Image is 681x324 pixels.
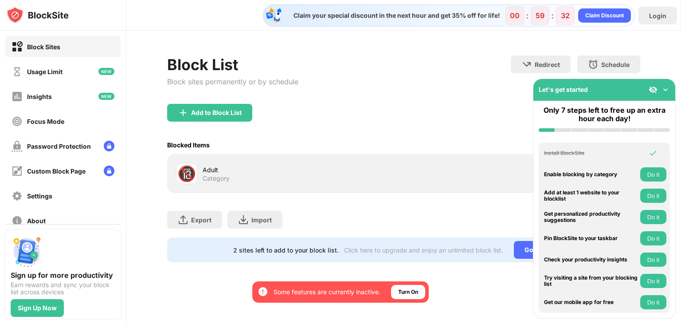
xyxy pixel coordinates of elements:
div: Get personalized productivity suggestions [544,211,638,224]
div: Let's get started [539,86,588,93]
div: Block List [167,55,298,74]
div: Try visiting a site from your blocking list [544,275,638,288]
div: Adult [203,165,403,174]
div: Password Protection [27,142,91,150]
div: 2 sites left to add to your block list. [233,246,339,254]
div: Import [251,216,272,224]
div: Only 7 steps left to free up an extra hour each day! [539,106,670,123]
div: Sign Up Now [18,304,57,312]
div: Sign up for more productivity [11,271,115,280]
button: Do it [640,231,666,245]
div: Some features are currently inactive. [274,288,380,296]
img: logo-blocksite.svg [6,6,69,24]
button: Do it [640,189,666,203]
img: focus-off.svg [12,116,23,127]
div: Install BlockSite [544,150,638,156]
div: Check your productivity insights [544,257,638,263]
div: 🔞 [177,165,196,183]
div: 32 [561,11,570,20]
div: About [27,217,46,225]
div: 59 [536,11,544,20]
img: specialOfferDiscount.svg [265,7,283,24]
div: Usage Limit [27,68,63,75]
div: Enable blocking by category [544,171,638,178]
img: insights-off.svg [12,91,23,102]
img: lock-menu.svg [104,166,114,176]
button: Do it [640,274,666,288]
button: Do it [640,210,666,224]
div: Claim your special discount in the next hour and get 35% off for life! [288,12,500,20]
img: new-icon.svg [98,93,114,100]
img: lock-menu.svg [104,141,114,151]
div: Go Unlimited [514,241,575,259]
div: Settings [27,192,52,200]
div: Export [191,216,211,224]
div: Block Sites [27,43,60,51]
div: Earn rewards and sync your block list across devices [11,281,115,296]
div: Category [203,174,230,182]
div: Insights [27,93,52,100]
div: 00 [510,11,520,20]
div: Login [649,12,666,20]
img: password-protection-off.svg [12,141,23,152]
div: Get our mobile app for free [544,299,638,305]
div: : [524,8,531,23]
img: omni-setup-toggle.svg [661,85,670,94]
img: push-signup.svg [11,235,43,267]
div: Redirect [535,61,560,68]
div: Block sites permanently or by schedule [167,77,298,86]
img: settings-off.svg [12,190,23,202]
img: block-on.svg [12,41,23,52]
img: error-circle-white.svg [258,286,268,297]
div: Custom Block Page [27,167,86,175]
img: time-usage-off.svg [12,66,23,77]
div: : [549,8,556,23]
div: Turn On [398,288,418,296]
img: new-icon.svg [98,68,114,75]
div: Add at least 1 website to your blocklist [544,190,638,202]
img: customize-block-page-off.svg [12,166,23,177]
div: Blocked Items [167,141,210,149]
div: Add to Block List [191,109,242,116]
img: about-off.svg [12,215,23,226]
div: Pin BlockSite to your taskbar [544,235,638,241]
div: Focus Mode [27,118,64,125]
div: Click here to upgrade and enjoy an unlimited block list. [344,246,503,254]
img: eye-not-visible.svg [649,85,658,94]
button: Do it [640,167,666,182]
button: Do it [640,295,666,309]
div: Claim Discount [585,11,624,20]
button: Do it [640,253,666,267]
img: omni-check.svg [649,149,658,158]
div: Schedule [601,61,630,68]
